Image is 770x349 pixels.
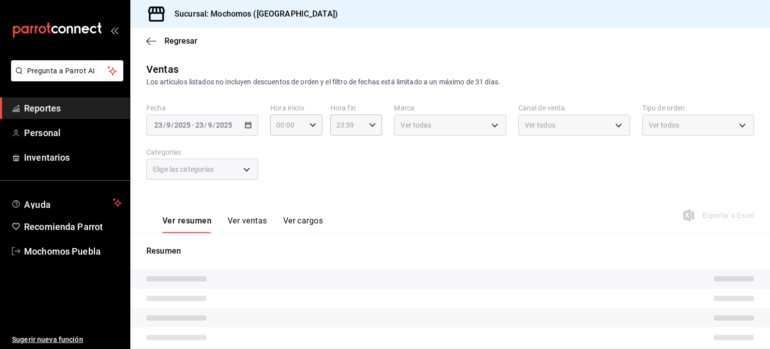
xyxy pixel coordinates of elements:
span: Ver todos [525,120,555,130]
button: Ver resumen [162,216,212,233]
label: Canal de venta [518,104,630,111]
span: - [192,121,194,129]
p: Resumen [146,245,754,257]
span: / [204,121,207,129]
span: Pregunta a Parrot AI [27,66,108,76]
span: Mochomos Puebla [24,245,122,258]
span: Regresar [164,36,198,46]
input: -- [195,121,204,129]
span: Personal [24,126,122,140]
h3: Sucursal: Mochomos ([GEOGRAPHIC_DATA]) [166,8,338,20]
input: -- [208,121,213,129]
span: Ver todas [401,120,431,130]
span: / [163,121,166,129]
button: Pregunta a Parrot AI [11,60,123,81]
span: Elige las categorías [153,164,214,174]
div: navigation tabs [162,216,323,233]
div: Los artículos listados no incluyen descuentos de orden y el filtro de fechas está limitado a un m... [146,77,754,87]
input: -- [154,121,163,129]
a: Pregunta a Parrot AI [7,73,123,83]
label: Hora fin [330,104,382,111]
label: Marca [394,104,506,111]
span: Reportes [24,101,122,115]
input: ---- [216,121,233,129]
label: Hora inicio [270,104,322,111]
span: / [171,121,174,129]
button: open_drawer_menu [110,26,118,34]
div: Ventas [146,62,178,77]
label: Tipo de orden [642,104,754,111]
span: Sugerir nueva función [12,334,122,345]
button: Ver cargos [283,216,323,233]
span: Inventarios [24,151,122,164]
span: Ayuda [24,197,109,209]
span: Recomienda Parrot [24,220,122,234]
span: Ver todos [649,120,679,130]
input: -- [166,121,171,129]
label: Fecha [146,104,258,111]
input: ---- [174,121,191,129]
button: Regresar [146,36,198,46]
label: Categorías [146,149,258,156]
span: / [213,121,216,129]
button: Ver ventas [228,216,267,233]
